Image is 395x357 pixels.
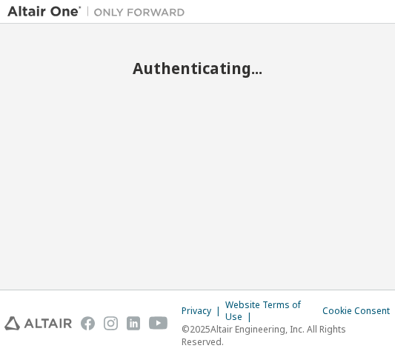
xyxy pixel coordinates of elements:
[182,323,391,348] p: © 2025 Altair Engineering, Inc. All Rights Reserved.
[149,316,168,331] img: youtube.svg
[81,316,95,331] img: facebook.svg
[7,59,388,78] h2: Authenticating...
[7,4,193,19] img: Altair One
[127,316,141,331] img: linkedin.svg
[104,316,118,331] img: instagram.svg
[322,305,391,317] div: Cookie Consent
[182,305,225,317] div: Privacy
[225,299,322,323] div: Website Terms of Use
[4,316,72,331] img: altair_logo.svg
